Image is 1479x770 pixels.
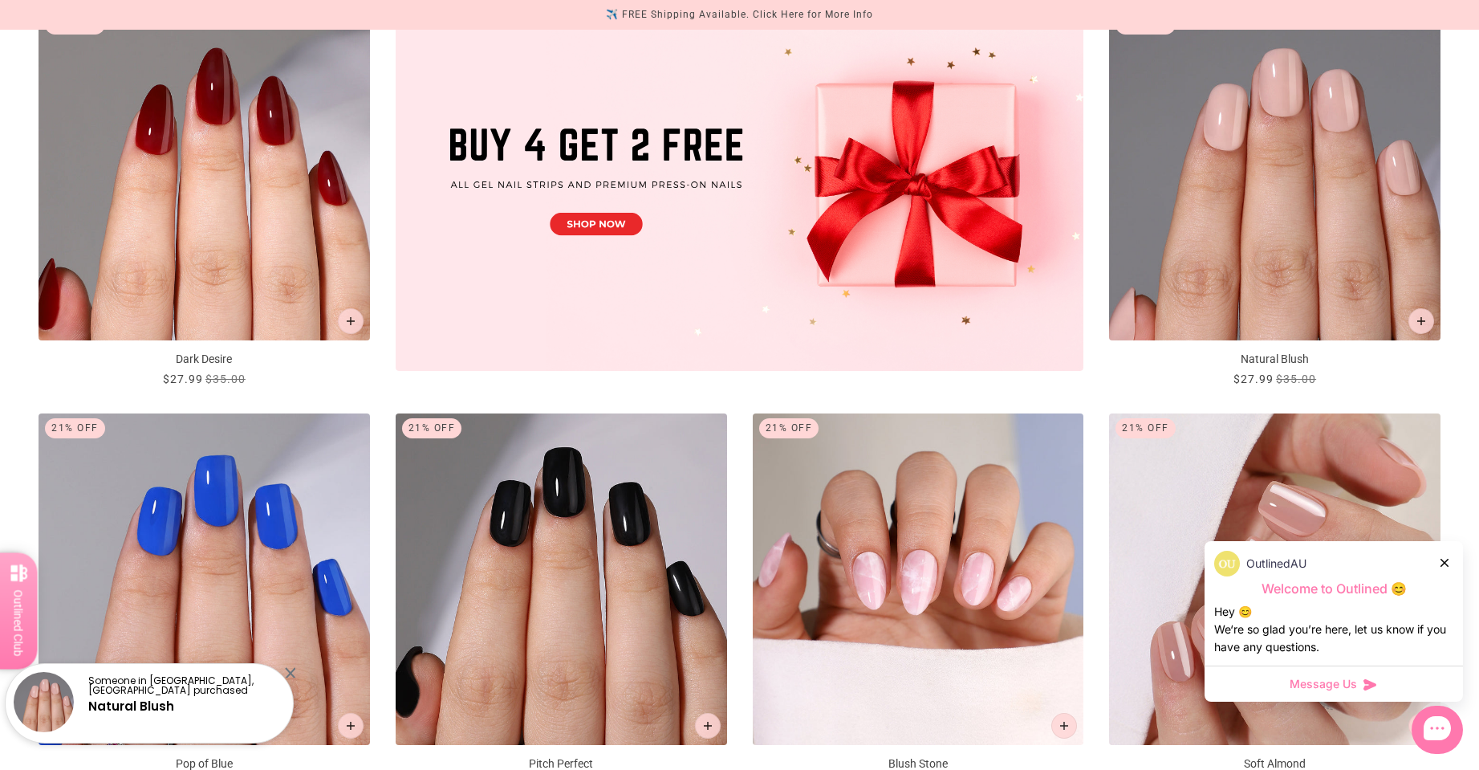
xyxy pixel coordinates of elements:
div: 21% Off [45,418,105,438]
p: Someone in [GEOGRAPHIC_DATA], [GEOGRAPHIC_DATA] purchased [88,676,279,695]
img: soft-almond-press-on-manicure-2_700x.jpg [1109,414,1440,745]
button: Add to cart [1408,713,1434,739]
a: Natural Blush [1109,10,1440,389]
a: Natural Blush [88,698,174,715]
div: Hey 😊 We‘re so glad you’re here, let us know if you have any questions. [1214,603,1453,656]
button: Add to cart [338,713,364,739]
p: OutlinedAU [1246,555,1306,572]
div: 21% Off [402,418,462,438]
div: 21% Off [1115,418,1176,438]
span: $35.00 [205,373,246,385]
p: Natural Blush [1109,351,1440,368]
span: $35.00 [1276,373,1316,385]
div: ✈️ FREE Shipping Available. Click Here for More Info [606,6,873,23]
span: $27.99 [163,373,203,385]
button: Add to cart [695,713,721,739]
span: $27.99 [1233,373,1274,385]
p: Welcome to Outlined 😊 [1214,581,1453,597]
p: Dark Desire [39,351,370,368]
div: 21% Off [759,418,819,438]
a: Dark Desire [39,10,370,389]
img: data:image/png;base64,iVBORw0KGgoAAAANSUhEUgAAACQAAAAkCAYAAADhAJiYAAACKklEQVR4AexUO28UMRD+zufbLMv... [1214,551,1240,576]
button: Add to cart [1408,308,1434,334]
span: Message Us [1290,676,1357,692]
button: Add to cart [338,308,364,334]
button: Add to cart [1051,713,1077,739]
